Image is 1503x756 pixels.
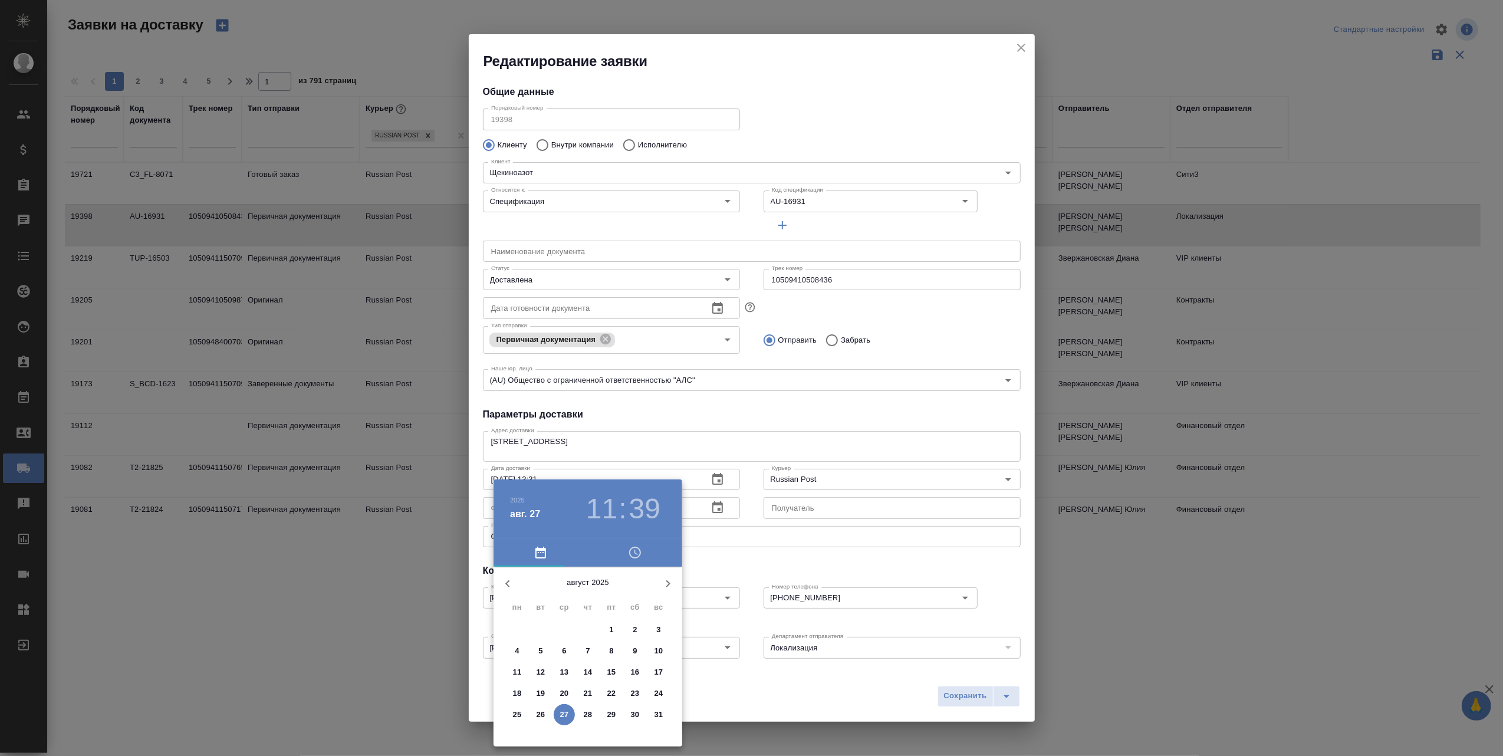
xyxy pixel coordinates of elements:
p: 16 [631,666,640,678]
p: 6 [562,645,566,657]
p: 25 [513,709,522,721]
button: 17 [648,662,669,683]
button: 30 [624,704,646,725]
button: 5 [530,640,551,662]
p: 5 [538,645,542,657]
button: 13 [554,662,575,683]
p: 15 [607,666,616,678]
p: 12 [537,666,545,678]
button: 29 [601,704,622,725]
button: 22 [601,683,622,704]
button: 2025 [510,497,525,504]
p: 8 [609,645,613,657]
button: авг. 27 [510,507,540,521]
span: вс [648,601,669,613]
p: 31 [655,709,663,721]
span: ср [554,601,575,613]
h3: : [619,492,626,525]
button: 3 [648,619,669,640]
p: 7 [586,645,590,657]
p: 28 [584,709,593,721]
p: 26 [537,709,545,721]
button: 7 [577,640,598,662]
span: вт [530,601,551,613]
button: 9 [624,640,646,662]
button: 1 [601,619,622,640]
button: 8 [601,640,622,662]
button: 27 [554,704,575,725]
p: 11 [513,666,522,678]
p: 29 [607,709,616,721]
p: 30 [631,709,640,721]
p: 24 [655,688,663,699]
button: 11 [586,492,617,525]
button: 2 [624,619,646,640]
p: 17 [655,666,663,678]
p: 9 [633,645,637,657]
button: 10 [648,640,669,662]
button: 12 [530,662,551,683]
button: 11 [507,662,528,683]
p: 13 [560,666,569,678]
button: 28 [577,704,598,725]
p: 3 [656,624,660,636]
p: 22 [607,688,616,699]
button: 23 [624,683,646,704]
p: 23 [631,688,640,699]
button: 16 [624,662,646,683]
span: пн [507,601,528,613]
p: 21 [584,688,593,699]
span: сб [624,601,646,613]
span: чт [577,601,598,613]
p: 18 [513,688,522,699]
button: 31 [648,704,669,725]
button: 4 [507,640,528,662]
p: 1 [609,624,613,636]
p: 20 [560,688,569,699]
p: 14 [584,666,593,678]
p: 10 [655,645,663,657]
button: 20 [554,683,575,704]
button: 25 [507,704,528,725]
p: август 2025 [522,577,654,589]
button: 19 [530,683,551,704]
button: 15 [601,662,622,683]
p: 19 [537,688,545,699]
p: 27 [560,709,569,721]
button: 18 [507,683,528,704]
button: 24 [648,683,669,704]
button: 39 [629,492,660,525]
button: 6 [554,640,575,662]
p: 4 [515,645,519,657]
button: 21 [577,683,598,704]
button: 14 [577,662,598,683]
button: 26 [530,704,551,725]
p: 2 [633,624,637,636]
span: пт [601,601,622,613]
